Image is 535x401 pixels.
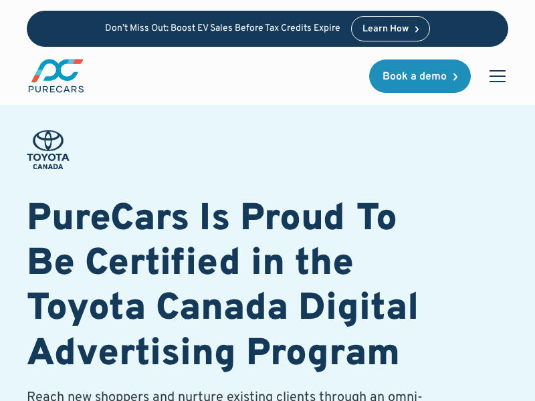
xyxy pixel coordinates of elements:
[27,198,433,378] h1: PureCars Is Proud To Be Certified in the Toyota Canada Digital Advertising Program
[105,23,340,35] p: Don’t Miss Out: Boost EV Sales Before Tax Credits Expire
[27,57,86,94] img: purecars logo
[362,25,409,34] div: Learn How
[369,59,471,93] a: Book a demo
[27,57,86,94] a: main
[351,16,431,41] a: Learn How
[383,72,447,82] div: Book a demo
[481,60,508,92] div: menu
